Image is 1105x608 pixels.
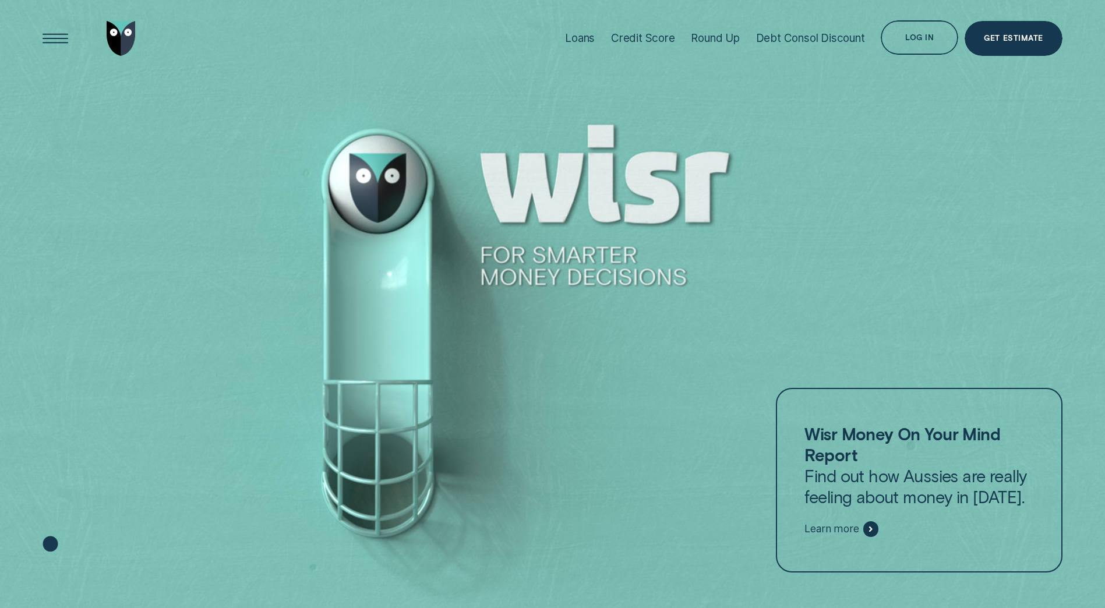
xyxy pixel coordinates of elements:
[565,31,595,45] div: Loans
[756,31,865,45] div: Debt Consol Discount
[804,423,1033,507] p: Find out how Aussies are really feeling about money in [DATE].
[804,423,1000,465] strong: Wisr Money On Your Mind Report
[107,21,136,56] img: Wisr
[965,21,1062,56] a: Get Estimate
[776,388,1062,572] a: Wisr Money On Your Mind ReportFind out how Aussies are really feeling about money in [DATE].Learn...
[611,31,675,45] div: Credit Score
[38,21,73,56] button: Open Menu
[691,31,740,45] div: Round Up
[804,522,859,535] span: Learn more
[881,20,958,55] button: Log in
